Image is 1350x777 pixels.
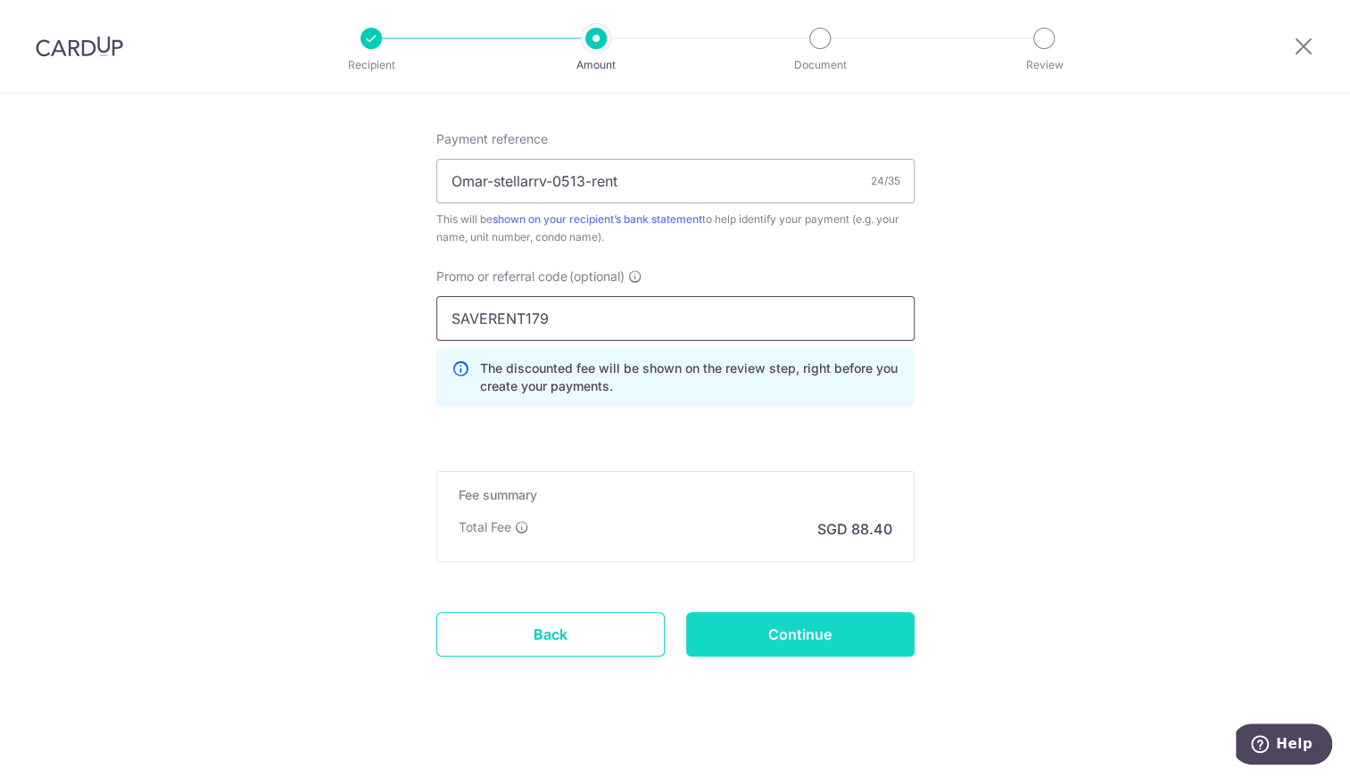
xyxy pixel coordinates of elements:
[459,518,511,536] p: Total Fee
[436,211,915,246] div: This will be to help identify your payment (e.g. your name, unit number, condo name).
[530,56,662,74] p: Amount
[436,268,567,285] span: Promo or referral code
[817,518,892,540] p: SGD 88.40
[871,172,900,190] div: 24/35
[36,36,123,57] img: CardUp
[493,212,702,226] a: shown on your recipient’s bank statement
[305,56,437,74] p: Recipient
[569,268,625,285] span: (optional)
[436,612,665,657] a: Back
[978,56,1110,74] p: Review
[436,130,548,148] span: Payment reference
[459,486,892,504] h5: Fee summary
[480,360,899,395] p: The discounted fee will be shown on the review step, right before you create your payments.
[686,612,915,657] input: Continue
[754,56,886,74] p: Document
[1236,723,1332,768] iframe: Opens a widget where you can find more information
